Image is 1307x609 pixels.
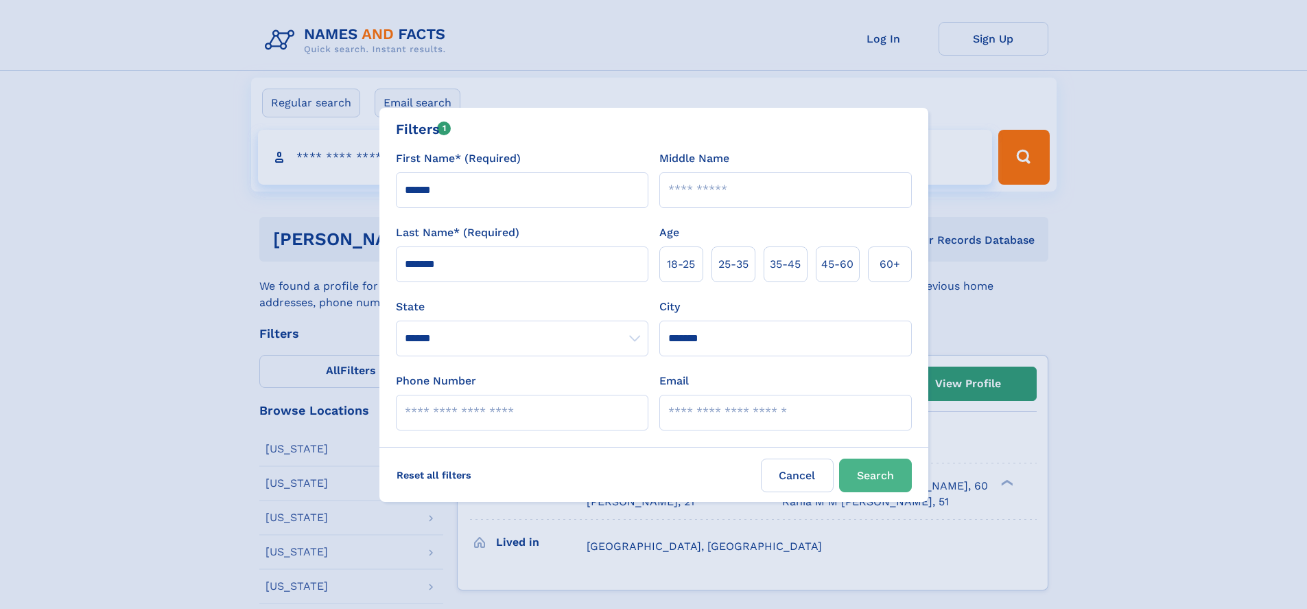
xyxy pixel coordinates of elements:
label: Age [659,225,679,241]
span: 45‑60 [821,256,853,273]
span: 35‑45 [770,256,801,273]
label: Cancel [761,459,834,492]
span: 60+ [880,256,900,273]
div: Filters [396,119,451,139]
label: City [659,299,680,315]
label: State [396,299,648,315]
label: Reset all filters [388,459,480,492]
span: 25‑35 [718,256,749,273]
button: Search [839,459,912,492]
label: Middle Name [659,150,729,167]
label: First Name* (Required) [396,150,521,167]
label: Email [659,373,689,389]
label: Last Name* (Required) [396,225,519,241]
label: Phone Number [396,373,476,389]
span: 18‑25 [667,256,695,273]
